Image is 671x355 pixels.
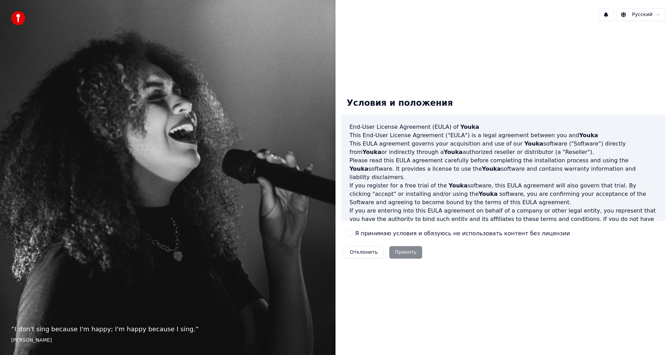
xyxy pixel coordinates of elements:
[11,324,324,334] p: “ I don't sing because I'm happy; I'm happy because I sing. ”
[349,182,657,207] p: If you register for a free trial of the software, this EULA agreement will also govern that trial...
[349,156,657,182] p: Please read this EULA agreement carefully before completing the installation process and using th...
[444,149,463,155] span: Youka
[344,246,384,259] button: Отклонить
[524,140,543,147] span: Youka
[460,124,479,130] span: Youka
[479,191,498,197] span: Youka
[579,132,598,139] span: Youka
[362,149,381,155] span: Youka
[349,131,657,140] p: This End-User License Agreement ("EULA") is a legal agreement between you and
[341,92,459,114] div: Условия и положения
[11,11,25,25] img: youka
[449,182,468,189] span: Youka
[349,123,657,131] h3: End-User License Agreement (EULA) of
[349,207,657,240] p: If you are entering into this EULA agreement on behalf of a company or other legal entity, you re...
[11,337,324,344] footer: [PERSON_NAME]
[482,165,501,172] span: Youka
[349,165,368,172] span: Youka
[355,229,570,238] label: Я принимаю условия и обязуюсь не использовать контент без лицензии
[349,140,657,156] p: This EULA agreement governs your acquisition and use of our software ("Software") directly from o...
